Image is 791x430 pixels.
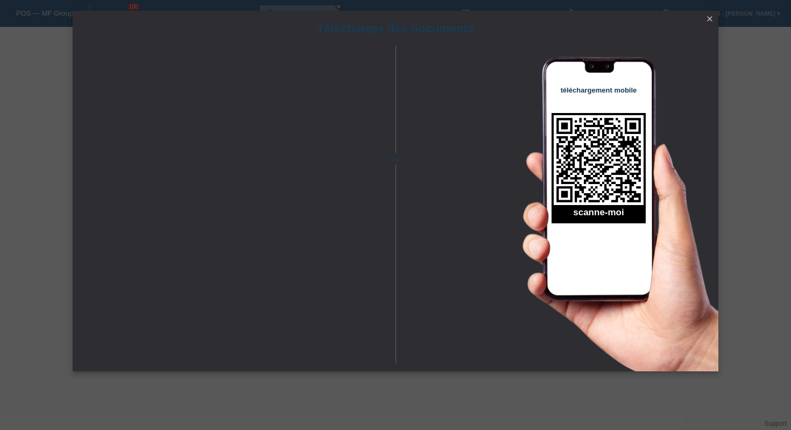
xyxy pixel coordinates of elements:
h2: scanne-moi [552,207,646,223]
a: close [703,13,717,26]
h4: téléchargement mobile [552,86,646,94]
i: close [705,15,714,23]
span: ou [377,153,414,165]
iframe: Upload [89,73,377,342]
h1: Télécharger des documents [73,22,718,35]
